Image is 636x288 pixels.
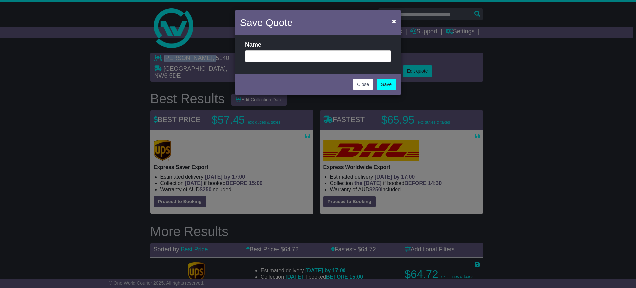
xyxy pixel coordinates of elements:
button: Close [353,79,373,90]
h4: Save Quote [240,15,292,30]
button: Close [389,14,399,28]
a: Save [377,79,396,90]
label: Name [245,41,261,49]
span: × [392,17,396,25]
